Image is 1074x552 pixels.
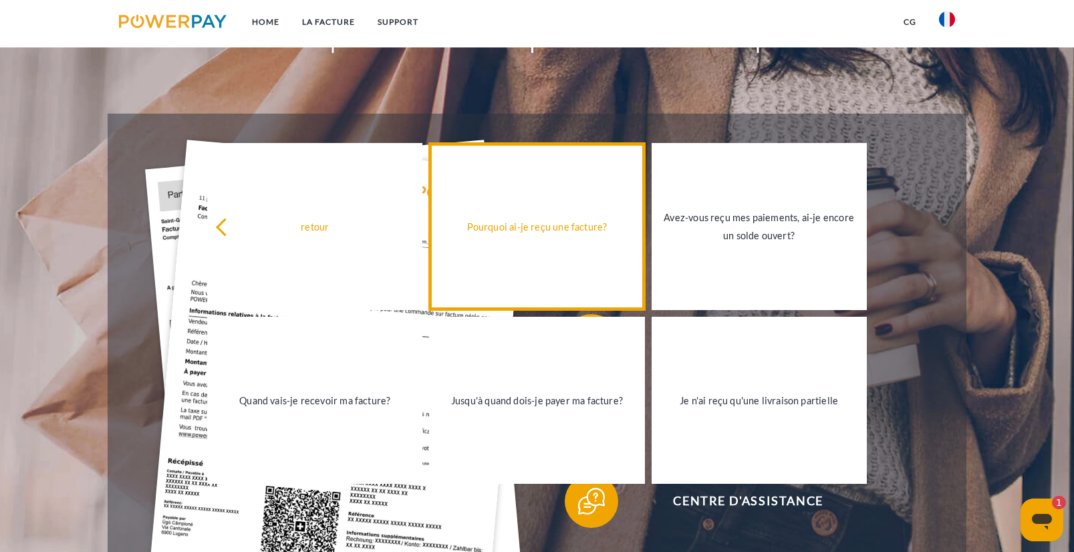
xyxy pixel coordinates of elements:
img: logo-powerpay.svg [119,15,227,28]
div: Pourquoi ai-je reçu une facture? [437,218,636,236]
a: Support [366,10,430,34]
iframe: Nombre de messages non lus [1039,496,1066,509]
a: Home [241,10,291,34]
div: Jusqu'à quand dois-je payer ma facture? [437,392,636,410]
div: Quand vais-je recevoir ma facture? [215,392,414,410]
a: Avez-vous reçu mes paiements, ai-je encore un solde ouvert? [652,143,867,310]
iframe: Bouton de lancement de la fenêtre de messagerie, 1 message non lu [1021,499,1063,541]
div: Avez-vous reçu mes paiements, ai-je encore un solde ouvert? [660,209,859,245]
div: Je n'ai reçu qu'une livraison partielle [660,392,859,410]
a: LA FACTURE [291,10,366,34]
img: qb_help.svg [575,485,608,518]
div: retour [215,218,414,236]
img: fr [939,11,955,27]
button: Centre d'assistance [565,474,912,528]
a: CG [892,10,928,34]
span: Centre d'assistance [584,474,912,528]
